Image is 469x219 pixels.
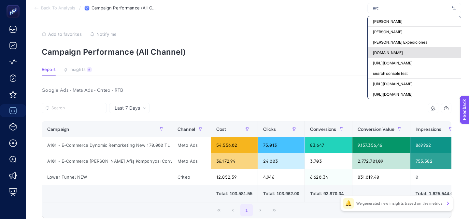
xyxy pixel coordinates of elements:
[87,67,92,72] div: 6
[343,198,354,209] div: 🔔
[352,153,410,169] div: 2.772.701,09
[240,204,253,216] button: 1
[47,127,69,132] span: Campaign
[42,47,453,57] p: Campaign Performance (All Channel)
[258,137,305,153] div: 75.013
[373,71,408,76] span: search console test
[79,5,81,10] span: /
[263,190,299,197] div: Total: 103.962.00
[373,92,413,97] span: [URL][DOMAIN_NAME]
[42,169,172,185] div: Lower Funnel NEW
[358,127,394,132] span: Conversion Value
[373,40,427,45] span: [PERSON_NAME] Expediciones
[211,137,258,153] div: 54.556,02
[4,2,25,7] span: Feedback
[416,127,442,132] span: Impressions
[310,190,347,197] div: Total: 93.970.34
[373,50,403,55] span: [DOMAIN_NAME]
[263,127,276,132] span: Clicks
[305,137,352,153] div: 83.647
[352,169,410,185] div: 831.019,40
[258,153,305,169] div: 24.003
[305,153,352,169] div: 3.703
[452,5,456,11] img: svg%3e
[172,169,211,185] div: Criteo
[305,169,352,185] div: 6.620,34
[373,81,413,87] span: [URL][DOMAIN_NAME]
[310,127,336,132] span: Conversions
[211,153,258,169] div: 36.172,94
[410,169,461,185] div: 0
[172,153,211,169] div: Meta Ads
[172,137,211,153] div: Meta Ads
[42,137,172,153] div: A101 - E-Commerce Dynamic Remarketing New 170.000 TL
[352,137,410,153] div: 9.157.356,46
[115,105,140,111] span: Last 7 Days
[216,190,252,197] div: Total: 103.581.55
[258,169,305,185] div: 4.946
[42,67,56,72] span: Report
[178,127,195,132] span: Channel
[373,61,413,66] span: [URL][DOMAIN_NAME]
[416,190,456,197] div: Total: 1.625.544.00
[92,6,157,11] span: Campaign Performance (All Channel)
[42,153,172,169] div: A101 - E-Commerce [PERSON_NAME] Afiş Kampanyası Conversion Genel 100.000 TL
[96,32,117,37] span: Notify me
[90,32,117,37] button: Notify me
[373,29,403,34] span: [PERSON_NAME]
[42,32,82,37] button: Add to favorites
[41,6,75,11] span: Back To Analysis
[216,127,226,132] span: Cost
[69,67,86,72] span: Insights
[373,6,449,11] input: A101 ekstra
[373,19,403,24] span: [PERSON_NAME]
[410,153,461,169] div: 755.582
[410,137,461,153] div: 869.962
[36,86,457,95] div: Google Ads - Meta Ads - Criteo - RTB
[356,201,443,206] p: We generated new insights based on the metrics
[51,106,103,111] input: Search
[211,169,258,185] div: 12.852,59
[48,32,82,37] span: Add to favorites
